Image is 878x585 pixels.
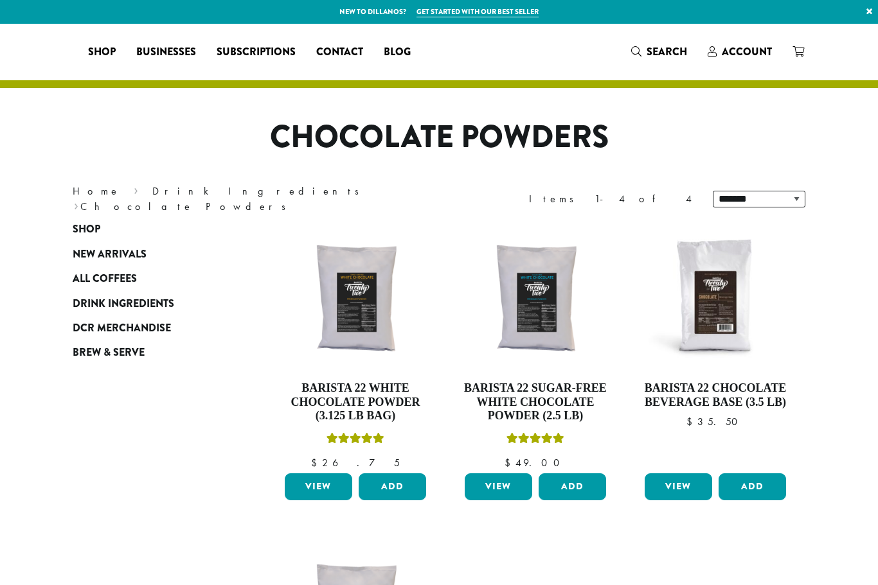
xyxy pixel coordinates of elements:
button: Add [719,473,786,500]
a: Brew & Serve [73,340,227,365]
h4: Barista 22 White Chocolate Powder (3.125 lb bag) [282,381,429,423]
img: B22_PowderedMix_Mocha-300x300.jpg [641,223,789,371]
span: › [134,179,138,199]
a: View [285,473,352,500]
span: $ [686,415,697,428]
a: Shop [78,42,126,62]
a: Search [621,41,697,62]
div: Items 1-4 of 4 [529,191,694,207]
a: DCR Merchandise [73,316,227,340]
span: $ [505,456,515,469]
h4: Barista 22 Sugar-Free White Chocolate Powder (2.5 lb) [461,381,609,423]
nav: Breadcrumb [73,184,420,214]
span: Contact [316,44,363,60]
span: New Arrivals [73,247,147,263]
span: Blog [384,44,411,60]
a: Barista 22 Chocolate Beverage Base (3.5 lb) $35.50 [641,223,789,468]
a: Get started with our best seller [417,6,539,17]
span: All Coffees [73,271,137,287]
span: Account [722,44,772,59]
a: Home [73,184,120,198]
span: Shop [73,222,100,238]
div: Rated 5.00 out of 5 [327,431,384,450]
a: All Coffees [73,266,227,291]
bdi: 35.50 [686,415,744,428]
a: Drink Ingredients [73,291,227,315]
span: › [74,195,78,214]
span: Subscriptions [217,44,296,60]
span: $ [311,456,322,469]
img: B22-Sweet-Ground-White-Chocolate-Powder-300x300.png [282,223,429,371]
h1: Chocolate Powders [63,119,815,156]
a: Shop [73,217,227,241]
div: Rated 5.00 out of 5 [506,431,564,450]
span: Businesses [136,44,196,60]
a: Drink Ingredients [152,184,368,198]
span: Brew & Serve [73,345,145,361]
a: View [465,473,532,500]
h4: Barista 22 Chocolate Beverage Base (3.5 lb) [641,381,789,409]
bdi: 26.75 [311,456,400,469]
span: Search [647,44,687,59]
span: DCR Merchandise [73,320,171,336]
button: Add [539,473,606,500]
a: New Arrivals [73,242,227,266]
a: View [645,473,712,500]
span: Drink Ingredients [73,296,174,312]
img: B22-SF-White-Chocolate-Powder-300x300.png [461,223,609,371]
span: Shop [88,44,116,60]
button: Add [359,473,426,500]
a: Barista 22 Sugar-Free White Chocolate Powder (2.5 lb)Rated 5.00 out of 5 $49.00 [461,223,609,468]
a: Barista 22 White Chocolate Powder (3.125 lb bag)Rated 5.00 out of 5 $26.75 [282,223,429,468]
bdi: 49.00 [505,456,566,469]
